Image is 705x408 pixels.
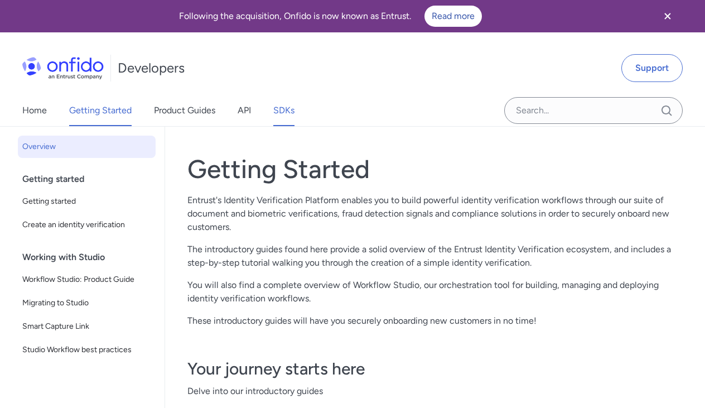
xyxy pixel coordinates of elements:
p: These introductory guides will have you securely onboarding new customers in no time! [187,314,683,328]
div: Working with Studio [22,246,160,268]
a: Overview [18,136,156,158]
div: Following the acquisition, Onfido is now known as Entrust. [13,6,647,27]
span: Overview [22,140,151,153]
a: Support [621,54,683,82]
h1: Developers [118,59,185,77]
span: Smart Capture Link [22,320,151,333]
span: Workflow Studio: Product Guide [22,273,151,286]
p: The introductory guides found here provide a solid overview of the Entrust Identity Verification ... [187,243,683,270]
a: Smart Capture Link [18,315,156,338]
a: Workflow Studio: Product Guide [18,268,156,291]
span: Getting started [22,195,151,208]
a: Migrating to Studio [18,292,156,314]
a: API [238,95,251,126]
a: Home [22,95,47,126]
a: Studio Workflow best practices [18,339,156,361]
span: Create an identity verification [22,218,151,232]
a: Getting Started [69,95,132,126]
img: Onfido Logo [22,57,104,79]
a: Getting started [18,190,156,213]
a: Create an identity verification [18,214,156,236]
div: Getting started [22,168,160,190]
h1: Getting Started [187,153,683,185]
span: Migrating to Studio [22,296,151,310]
svg: Close banner [661,9,674,23]
p: Entrust's Identity Verification Platform enables you to build powerful identity verification work... [187,194,683,234]
h3: Your journey starts here [187,358,683,380]
button: Close banner [647,2,688,30]
span: Studio Workflow best practices [22,343,151,357]
a: SDKs [273,95,294,126]
a: Product Guides [154,95,215,126]
p: You will also find a complete overview of Workflow Studio, our orchestration tool for building, m... [187,279,683,305]
span: Delve into our introductory guides [187,385,683,398]
a: Read more [424,6,482,27]
input: Onfido search input field [504,97,683,124]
